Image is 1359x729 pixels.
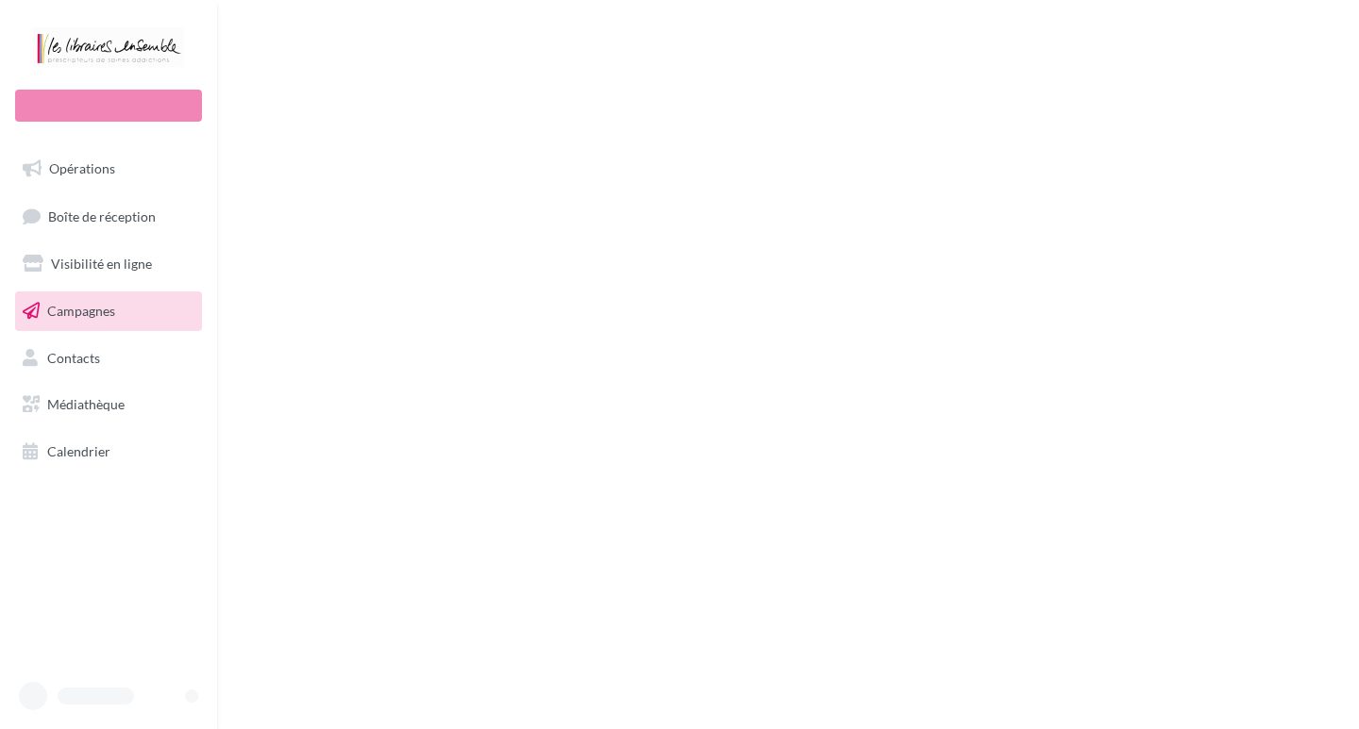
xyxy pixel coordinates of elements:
span: Boîte de réception [48,207,156,224]
span: Médiathèque [47,396,125,412]
a: Boîte de réception [11,196,206,237]
a: Médiathèque [11,385,206,424]
a: Campagnes [11,291,206,331]
div: Nouvelle campagne [15,90,202,122]
a: Visibilité en ligne [11,244,206,284]
span: Visibilité en ligne [51,256,152,272]
span: Contacts [47,349,100,365]
span: Opérations [49,160,115,176]
span: Campagnes [47,303,115,319]
a: Contacts [11,339,206,378]
a: Opérations [11,149,206,189]
a: Calendrier [11,432,206,472]
span: Calendrier [47,443,110,459]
